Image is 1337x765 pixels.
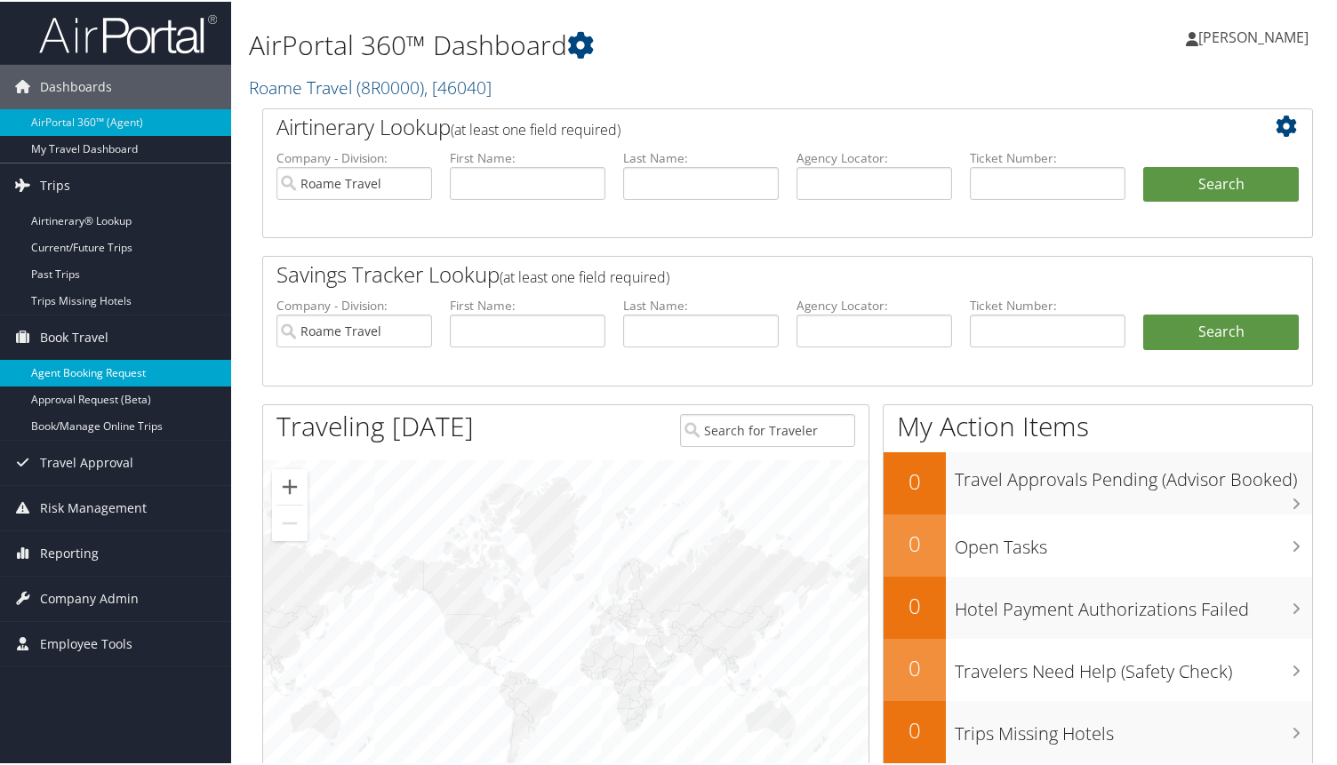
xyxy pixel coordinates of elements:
span: Risk Management [40,484,147,529]
input: search accounts [276,313,432,346]
label: Agency Locator: [797,147,952,165]
h3: Travelers Need Help (Safety Check) [955,649,1312,682]
button: Zoom in [272,467,308,503]
a: [PERSON_NAME] [1186,9,1326,62]
label: Ticket Number: [970,147,1125,165]
span: (at least one field required) [451,118,620,138]
a: Search [1143,313,1299,348]
span: Company Admin [40,575,139,619]
h3: Open Tasks [955,524,1312,558]
span: Reporting [40,530,99,574]
h3: Hotel Payment Authorizations Failed [955,586,1312,620]
label: Ticket Number: [970,295,1125,313]
a: 0Open Tasks [884,513,1312,575]
a: Roame Travel [249,74,492,98]
img: airportal-logo.png [39,12,217,53]
label: Agency Locator: [797,295,952,313]
h2: 0 [884,465,946,495]
span: Book Travel [40,314,108,358]
label: Last Name: [623,295,779,313]
label: First Name: [450,147,605,165]
span: (at least one field required) [500,266,669,285]
h3: Travel Approvals Pending (Advisor Booked) [955,457,1312,490]
h1: My Action Items [884,406,1312,443]
label: Company - Division: [276,147,432,165]
a: 0Travelers Need Help (Safety Check) [884,637,1312,699]
label: First Name: [450,295,605,313]
a: 0Travel Approvals Pending (Advisor Booked) [884,450,1312,513]
h2: 0 [884,713,946,744]
span: , [ 46040 ] [424,74,492,98]
h2: 0 [884,589,946,619]
h1: AirPortal 360™ Dashboard [249,25,967,62]
span: Dashboards [40,63,112,108]
a: 0Trips Missing Hotels [884,699,1312,761]
h3: Trips Missing Hotels [955,711,1312,745]
h2: 0 [884,527,946,557]
span: ( 8R0000 ) [356,74,424,98]
input: Search for Traveler [680,412,855,445]
button: Zoom out [272,504,308,539]
span: Employee Tools [40,620,132,665]
button: Search [1143,165,1299,201]
span: [PERSON_NAME] [1198,26,1309,45]
span: Travel Approval [40,439,133,483]
label: Last Name: [623,147,779,165]
a: 0Hotel Payment Authorizations Failed [884,575,1312,637]
h2: Savings Tracker Lookup [276,258,1212,288]
h2: 0 [884,651,946,681]
label: Company - Division: [276,295,432,313]
h1: Traveling [DATE] [276,406,474,443]
span: Trips [40,162,70,206]
h2: Airtinerary Lookup [276,110,1212,140]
